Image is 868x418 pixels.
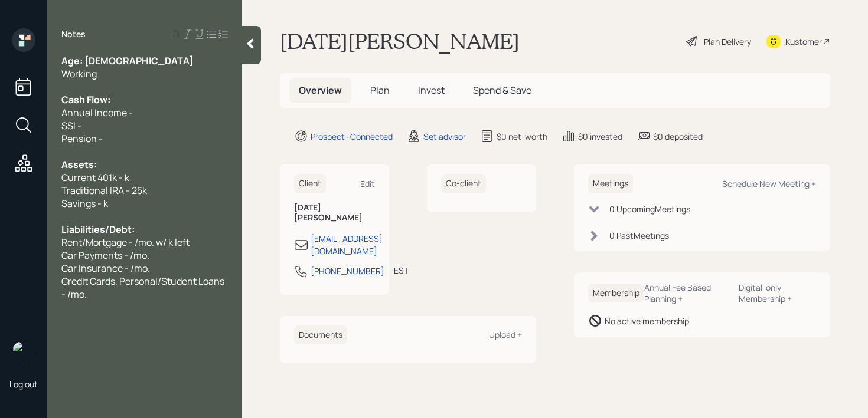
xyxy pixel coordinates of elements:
[704,35,751,48] div: Plan Delivery
[423,130,466,143] div: Set advisor
[785,35,822,48] div: Kustomer
[61,93,110,106] span: Cash Flow:
[61,236,190,249] span: Rent/Mortgage - /mo. w/ k left
[609,229,669,242] div: 0 Past Meeting s
[588,174,633,193] h6: Meetings
[609,203,690,215] div: 0 Upcoming Meeting s
[61,119,81,132] span: SSI -
[12,341,35,364] img: retirable_logo.png
[61,54,194,67] span: Age: [DEMOGRAPHIC_DATA]
[299,84,342,97] span: Overview
[9,378,38,390] div: Log out
[294,203,375,223] h6: [DATE][PERSON_NAME]
[739,282,816,304] div: Digital-only Membership +
[61,67,97,80] span: Working
[61,249,149,262] span: Car Payments - /mo.
[311,232,383,257] div: [EMAIL_ADDRESS][DOMAIN_NAME]
[394,264,409,277] div: EST
[578,130,622,143] div: $0 invested
[311,265,384,277] div: [PHONE_NUMBER]
[294,174,326,193] h6: Client
[588,284,644,303] h6: Membership
[61,197,108,210] span: Savings - k
[61,106,133,119] span: Annual Income -
[280,28,520,54] h1: [DATE][PERSON_NAME]
[473,84,531,97] span: Spend & Save
[722,178,816,189] div: Schedule New Meeting +
[61,158,97,171] span: Assets:
[61,184,147,197] span: Traditional IRA - 25k
[360,178,375,189] div: Edit
[61,223,135,236] span: Liabilities/Debt:
[61,262,150,275] span: Car Insurance - /mo.
[497,130,547,143] div: $0 net-worth
[370,84,390,97] span: Plan
[61,28,86,40] label: Notes
[653,130,703,143] div: $0 deposited
[61,132,103,145] span: Pension -
[61,275,226,301] span: Credit Cards, Personal/Student Loans - /mo.
[311,130,393,143] div: Prospect · Connected
[441,174,486,193] h6: Co-client
[605,315,689,327] div: No active membership
[489,329,522,340] div: Upload +
[644,282,729,304] div: Annual Fee Based Planning +
[294,325,347,345] h6: Documents
[61,171,129,184] span: Current 401k - k
[418,84,445,97] span: Invest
